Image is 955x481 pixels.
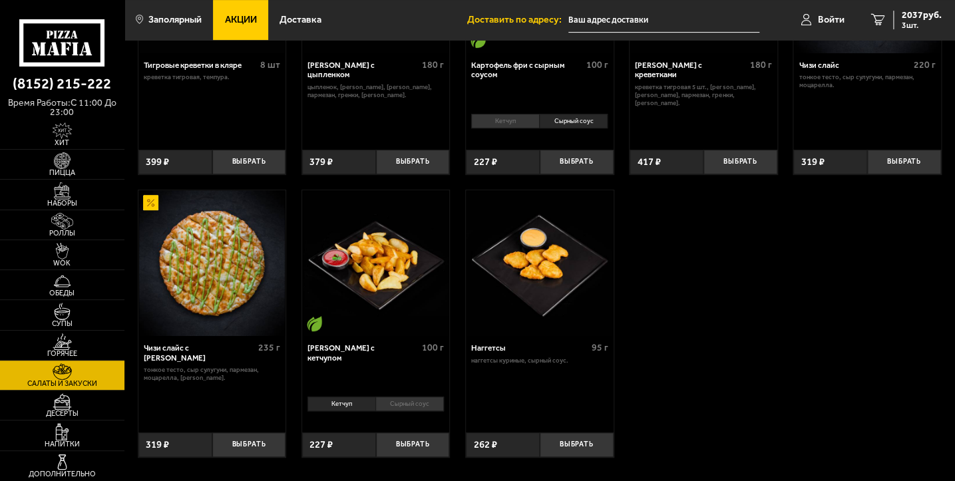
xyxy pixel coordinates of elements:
[309,440,333,450] span: 227 ₽
[144,343,255,363] div: Чизи слайс с [PERSON_NAME]
[212,432,286,457] button: Выбрать
[307,316,321,331] img: Вегетарианское блюдо
[376,432,450,457] button: Выбрать
[637,157,660,167] span: 417 ₽
[302,393,450,425] div: 0
[144,366,280,382] p: тонкое тесто, сыр сулугуни, пармезан, моцарелла, [PERSON_NAME].
[144,73,280,81] p: креветка тигровая, темпура.
[307,397,375,411] li: Кетчуп
[799,61,910,70] div: Чизи слайс
[146,157,169,167] span: 399 ₽
[466,110,614,142] div: 0
[473,440,496,450] span: 262 ₽
[144,61,257,70] div: Тигровые креветки в кляре
[467,15,568,25] span: Доставить по адресу:
[376,150,450,174] button: Выбрать
[818,15,845,25] span: Войти
[749,59,771,71] span: 180 г
[471,33,485,48] img: Вегетарианское блюдо
[143,195,158,210] img: Акционный
[473,157,496,167] span: 227 ₽
[913,59,935,71] span: 220 г
[902,11,942,20] span: 2037 руб.
[148,15,202,25] span: Заполярный
[139,190,285,336] img: Чизи слайс с соусом Ранч
[568,8,759,33] input: Ваш адрес доставки
[224,15,256,25] span: Акции
[212,150,286,174] button: Выбрать
[540,150,614,174] button: Выбрать
[703,150,777,174] button: Выбрать
[635,83,771,107] p: креветка тигровая 5 шт., [PERSON_NAME], [PERSON_NAME], пармезан, гренки, [PERSON_NAME].
[867,150,941,174] button: Выбрать
[471,61,582,80] div: Картофель фри с сырным соусом
[586,59,608,71] span: 100 г
[422,59,444,71] span: 180 г
[471,357,608,365] p: наггетсы куриные, сырный соус.
[801,157,824,167] span: 319 ₽
[635,61,746,80] div: [PERSON_NAME] с креветками
[146,440,169,450] span: 319 ₽
[302,190,450,336] a: Вегетарианское блюдоКартофель айдахо с кетчупом
[799,73,935,89] p: тонкое тесто, сыр сулугуни, пармезан, моцарелла.
[591,342,608,353] span: 95 г
[303,190,449,336] img: Картофель айдахо с кетчупом
[258,342,280,353] span: 235 г
[307,83,444,99] p: цыпленок, [PERSON_NAME], [PERSON_NAME], пармезан, гренки, [PERSON_NAME].
[307,343,419,363] div: [PERSON_NAME] с кетчупом
[467,190,612,336] img: Наггетсы
[309,157,333,167] span: 379 ₽
[422,342,444,353] span: 100 г
[466,190,614,336] a: Наггетсы
[540,432,614,457] button: Выбрать
[280,15,321,25] span: Доставка
[375,397,444,411] li: Сырный соус
[471,114,539,128] li: Кетчуп
[307,61,419,80] div: [PERSON_NAME] с цыпленком
[260,59,280,71] span: 8 шт
[471,343,588,353] div: Наггетсы
[539,114,608,128] li: Сырный соус
[138,190,286,336] a: АкционныйЧизи слайс с соусом Ранч
[902,21,942,29] span: 3 шт.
